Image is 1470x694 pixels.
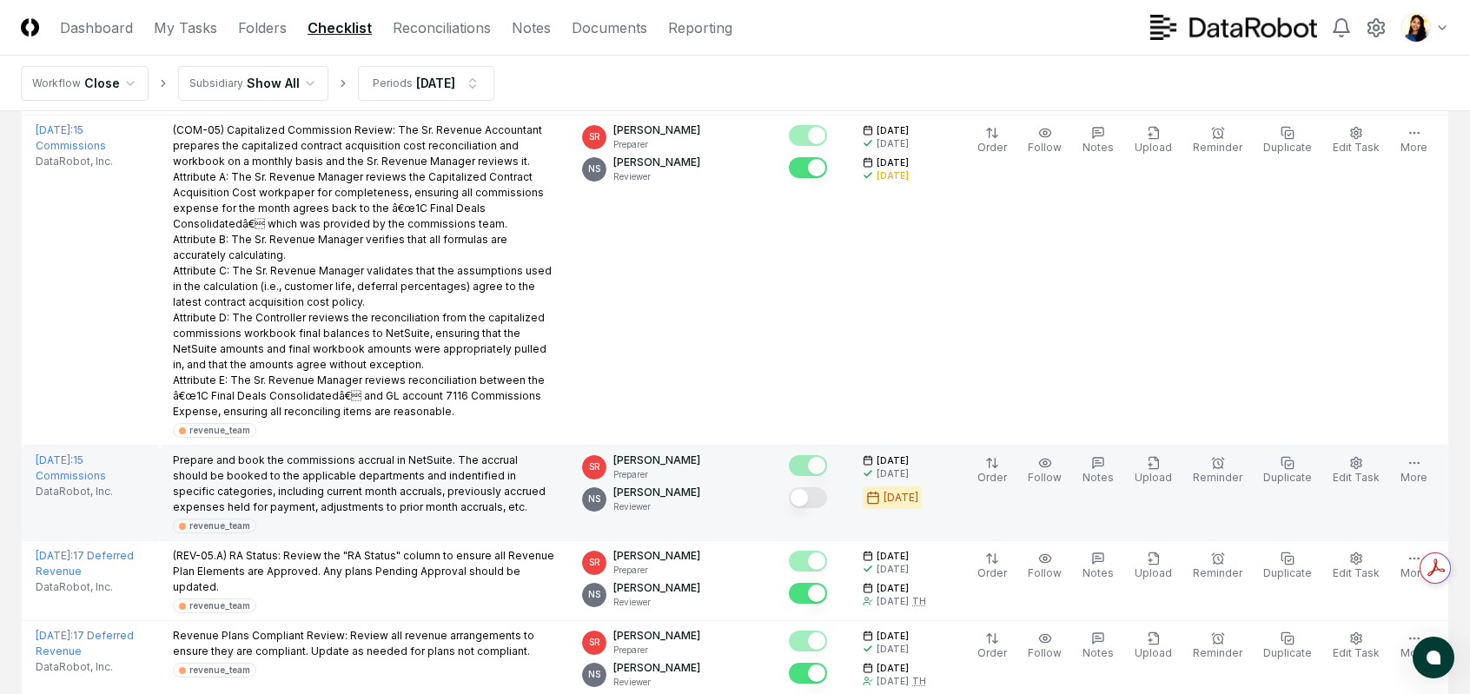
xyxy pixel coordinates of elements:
[1189,548,1246,585] button: Reminder
[1135,566,1172,579] span: Upload
[1083,566,1114,579] span: Notes
[1402,14,1430,42] img: ACg8ocKO-3G6UtcSn9a5p2PdI879Oh_tobqT7vJnb_FmuK1XD8isku4=s96-c
[173,628,554,659] p: Revenue Plans Compliant Review: Review all revenue arrangements to ensure they are compliant. Upd...
[974,453,1010,489] button: Order
[1397,122,1431,159] button: More
[613,676,700,689] p: Reviewer
[877,595,909,608] div: [DATE]
[21,18,39,36] img: Logo
[36,549,134,578] a: [DATE]:17 Deferred Revenue
[884,490,918,506] div: [DATE]
[1333,646,1380,659] span: Edit Task
[1083,646,1114,659] span: Notes
[1333,471,1380,484] span: Edit Task
[1079,628,1117,664] button: Notes
[512,17,551,38] a: Notes
[1397,453,1431,489] button: More
[1193,471,1242,484] span: Reminder
[588,588,600,601] span: NS
[789,583,827,604] button: Mark complete
[36,629,134,658] a: [DATE]:17 Deferred Revenue
[974,122,1010,159] button: Order
[1028,141,1062,154] span: Follow
[613,548,700,564] p: [PERSON_NAME]
[912,595,926,608] div: TH
[1150,15,1317,40] img: DataRobot logo
[588,162,600,175] span: NS
[1189,122,1246,159] button: Reminder
[1083,141,1114,154] span: Notes
[789,663,827,684] button: Mark complete
[1135,646,1172,659] span: Upload
[1329,628,1383,664] button: Edit Task
[1024,548,1065,585] button: Follow
[613,628,700,644] p: [PERSON_NAME]
[1024,122,1065,159] button: Follow
[613,122,700,138] p: [PERSON_NAME]
[1260,122,1315,159] button: Duplicate
[789,487,827,508] button: Mark complete
[1135,471,1172,484] span: Upload
[36,579,113,595] span: DataRobot, Inc.
[1131,628,1175,664] button: Upload
[789,631,827,651] button: Mark complete
[613,580,700,596] p: [PERSON_NAME]
[613,644,700,657] p: Preparer
[1131,453,1175,489] button: Upload
[572,17,647,38] a: Documents
[1079,453,1117,489] button: Notes
[189,424,250,437] div: revenue_team
[36,453,73,466] span: [DATE] :
[393,17,491,38] a: Reconciliations
[1079,122,1117,159] button: Notes
[1260,453,1315,489] button: Duplicate
[613,138,700,151] p: Preparer
[877,467,909,480] div: [DATE]
[1333,566,1380,579] span: Edit Task
[308,17,372,38] a: Checklist
[589,460,600,473] span: SR
[1028,646,1062,659] span: Follow
[1333,141,1380,154] span: Edit Task
[1413,637,1454,678] button: atlas-launcher
[1263,471,1312,484] span: Duplicate
[877,630,909,643] span: [DATE]
[36,484,113,499] span: DataRobot, Inc.
[189,599,250,612] div: revenue_team
[789,125,827,146] button: Mark complete
[173,453,554,515] p: Prepare and book the commissions accrual in NetSuite. The accrual should be booked to the applica...
[613,596,700,609] p: Reviewer
[877,124,909,137] span: [DATE]
[877,550,909,563] span: [DATE]
[36,123,73,136] span: [DATE] :
[373,76,413,91] div: Periods
[189,664,250,677] div: revenue_team
[613,155,700,170] p: [PERSON_NAME]
[588,492,600,506] span: NS
[977,141,1007,154] span: Order
[589,556,600,569] span: SR
[974,548,1010,585] button: Order
[1079,548,1117,585] button: Notes
[589,636,600,649] span: SR
[877,454,909,467] span: [DATE]
[1329,453,1383,489] button: Edit Task
[1131,122,1175,159] button: Upload
[36,629,73,642] span: [DATE] :
[238,17,287,38] a: Folders
[613,500,700,513] p: Reviewer
[877,582,909,595] span: [DATE]
[613,453,700,468] p: [PERSON_NAME]
[668,17,732,38] a: Reporting
[36,549,73,562] span: [DATE] :
[60,17,133,38] a: Dashboard
[877,169,909,182] div: [DATE]
[589,130,600,143] span: SR
[1028,566,1062,579] span: Follow
[21,66,494,101] nav: breadcrumb
[1260,628,1315,664] button: Duplicate
[613,170,700,183] p: Reviewer
[173,548,554,595] p: (REV-05.A) RA Status: Review the "RA Status" column to ensure all Revenue Plan Elements are Appro...
[1397,548,1431,585] button: More
[977,566,1007,579] span: Order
